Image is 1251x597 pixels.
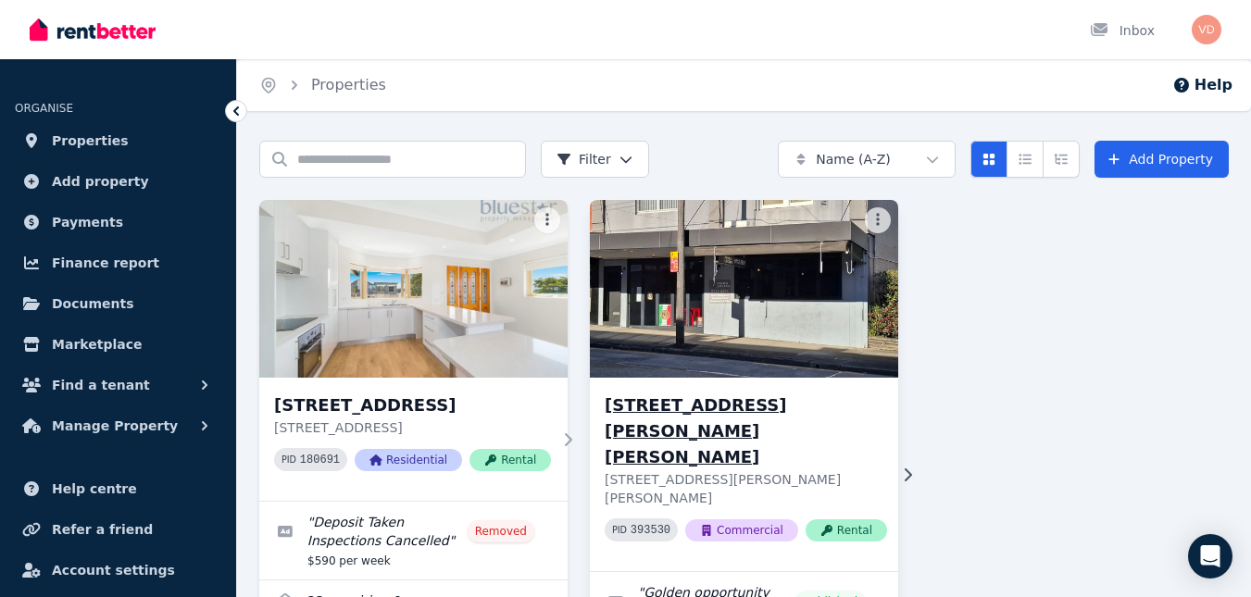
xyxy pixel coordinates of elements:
span: Documents [52,292,134,315]
button: Compact list view [1007,141,1044,178]
span: Finance report [52,252,159,274]
span: Refer a friend [52,518,153,541]
a: Add property [15,163,221,200]
img: RentBetter [30,16,156,44]
a: Marketplace [15,326,221,363]
img: 271-273 Lyons Rd, Russell Lea [582,195,907,382]
p: [STREET_ADDRESS][PERSON_NAME][PERSON_NAME] [605,470,887,507]
h3: [STREET_ADDRESS][PERSON_NAME][PERSON_NAME] [605,392,887,470]
span: ORGANISE [15,102,73,115]
span: Marketplace [52,333,142,355]
code: 180691 [300,454,340,466]
a: Edit listing: Deposit Taken Inspections Cancelled [259,502,568,579]
a: Finance report [15,244,221,281]
span: Find a tenant [52,374,150,396]
span: Rental [469,449,551,471]
span: Commercial [685,519,798,541]
small: PID [612,525,627,535]
div: Open Intercom Messenger [1188,534,1232,578]
a: Payments [15,204,221,241]
span: Properties [52,130,129,152]
button: More options [865,207,891,233]
span: Help centre [52,478,137,500]
span: Rental [806,519,887,541]
a: Properties [15,122,221,159]
button: Name (A-Z) [778,141,956,178]
nav: Breadcrumb [237,59,408,111]
small: PID [281,454,296,465]
span: Account settings [52,559,175,581]
button: Manage Property [15,407,221,444]
a: Help centre [15,470,221,507]
a: Documents [15,285,221,322]
div: View options [970,141,1080,178]
a: Add Property [1095,141,1229,178]
span: Add property [52,170,149,193]
span: Filter [557,150,611,168]
a: Refer a friend [15,511,221,548]
span: Manage Property [52,415,178,437]
span: Payments [52,211,123,233]
span: Name (A-Z) [816,150,891,168]
button: More options [534,207,560,233]
a: 1/12 Barney Street, Drummoyne[STREET_ADDRESS][STREET_ADDRESS]PID 180691ResidentialRental [259,200,568,501]
img: Vince Dimento [1192,15,1221,44]
button: Card view [970,141,1007,178]
span: Residential [355,449,462,471]
button: Help [1172,74,1232,96]
p: [STREET_ADDRESS] [274,418,551,437]
h3: [STREET_ADDRESS] [274,392,551,418]
a: Properties [311,76,386,93]
code: 393530 [631,524,670,537]
a: 271-273 Lyons Rd, Russell Lea[STREET_ADDRESS][PERSON_NAME][PERSON_NAME][STREET_ADDRESS][PERSON_NA... [590,200,898,571]
button: Expanded list view [1043,141,1080,178]
button: Filter [541,141,649,178]
button: Find a tenant [15,367,221,404]
a: Account settings [15,552,221,589]
img: 1/12 Barney Street, Drummoyne [259,200,568,378]
div: Inbox [1090,21,1155,40]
